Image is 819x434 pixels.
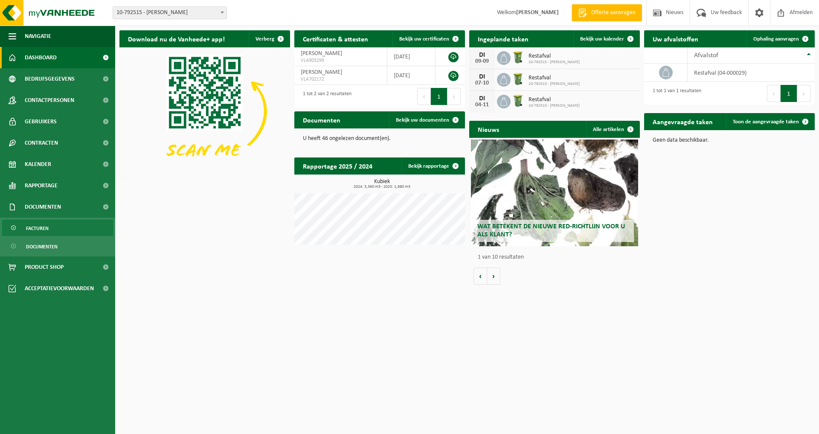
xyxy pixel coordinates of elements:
a: Bekijk rapportage [401,157,464,175]
span: Documenten [26,239,58,255]
span: Facturen [26,220,49,236]
h2: Download nu de Vanheede+ app! [119,30,233,47]
span: [PERSON_NAME] [301,50,342,57]
img: WB-0240-HPE-GN-50 [511,50,525,64]
h2: Uw afvalstoffen [644,30,707,47]
a: Bekijk uw kalender [573,30,639,47]
span: Offerte aanvragen [589,9,638,17]
span: VLA702172 [301,76,380,83]
span: Product Shop [25,256,64,278]
img: Download de VHEPlus App [119,47,290,175]
img: WB-0240-HPE-GN-50 [511,72,525,86]
span: Restafval [529,53,580,60]
span: Contracten [25,132,58,154]
a: Wat betekent de nieuwe RED-richtlijn voor u als klant? [471,140,638,246]
a: Bekijk uw documenten [389,111,464,128]
span: Dashboard [25,47,57,68]
a: Offerte aanvragen [572,4,642,21]
h2: Rapportage 2025 / 2024 [294,157,381,174]
button: Next [797,85,810,102]
div: 04-11 [473,102,491,108]
button: Previous [417,88,431,105]
div: 1 tot 1 van 1 resultaten [648,84,701,103]
a: Toon de aangevraagde taken [726,113,814,130]
span: VLA903299 [301,57,380,64]
h2: Certificaten & attesten [294,30,377,47]
span: 10-792515 - [PERSON_NAME] [529,60,580,65]
button: 1 [781,85,797,102]
h3: Kubiek [299,179,465,189]
div: DI [473,73,491,80]
div: 1 tot 2 van 2 resultaten [299,87,351,106]
span: Gebruikers [25,111,57,132]
a: Alle artikelen [586,121,639,138]
p: U heeft 46 ongelezen document(en). [303,136,456,142]
strong: [PERSON_NAME] [516,9,559,16]
button: Previous [767,85,781,102]
div: DI [473,52,491,58]
h2: Nieuws [469,121,508,137]
span: Bekijk uw documenten [396,117,449,123]
button: Volgende [487,268,500,285]
span: 10-792515 - [PERSON_NAME] [529,103,580,108]
span: Acceptatievoorwaarden [25,278,94,299]
button: Verberg [249,30,289,47]
span: Contactpersonen [25,90,74,111]
span: Bekijk uw certificaten [399,36,449,42]
span: 2024: 3,360 m3 - 2025: 1,680 m3 [299,185,465,189]
span: Toon de aangevraagde taken [733,119,799,125]
span: Restafval [529,75,580,82]
a: Bekijk uw certificaten [392,30,464,47]
div: 09-09 [473,58,491,64]
td: [DATE] [387,66,436,85]
h2: Aangevraagde taken [644,113,721,130]
span: Restafval [529,96,580,103]
span: Ophaling aanvragen [753,36,799,42]
span: Verberg [256,36,274,42]
a: Documenten [2,238,113,254]
span: [PERSON_NAME] [301,69,342,76]
span: Afvalstof [694,52,718,59]
h2: Documenten [294,111,349,128]
div: 07-10 [473,80,491,86]
span: Bedrijfsgegevens [25,68,75,90]
td: [DATE] [387,47,436,66]
button: 1 [431,88,447,105]
a: Ophaling aanvragen [746,30,814,47]
p: 1 van 10 resultaten [478,254,636,260]
div: DI [473,95,491,102]
p: Geen data beschikbaar. [653,137,806,143]
span: 10-792515 - VERLINDEN KRISTINA - LIER [113,7,227,19]
h2: Ingeplande taken [469,30,537,47]
span: Kalender [25,154,51,175]
img: WB-0240-HPE-GN-50 [511,93,525,108]
span: Bekijk uw kalender [580,36,624,42]
a: Facturen [2,220,113,236]
button: Vorige [473,268,487,285]
button: Next [447,88,461,105]
span: 10-792515 - VERLINDEN KRISTINA - LIER [113,6,227,19]
td: restafval (04-000029) [688,64,815,82]
span: Rapportage [25,175,58,196]
span: 10-792515 - [PERSON_NAME] [529,82,580,87]
span: Wat betekent de nieuwe RED-richtlijn voor u als klant? [477,223,625,238]
span: Navigatie [25,26,51,47]
span: Documenten [25,196,61,218]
